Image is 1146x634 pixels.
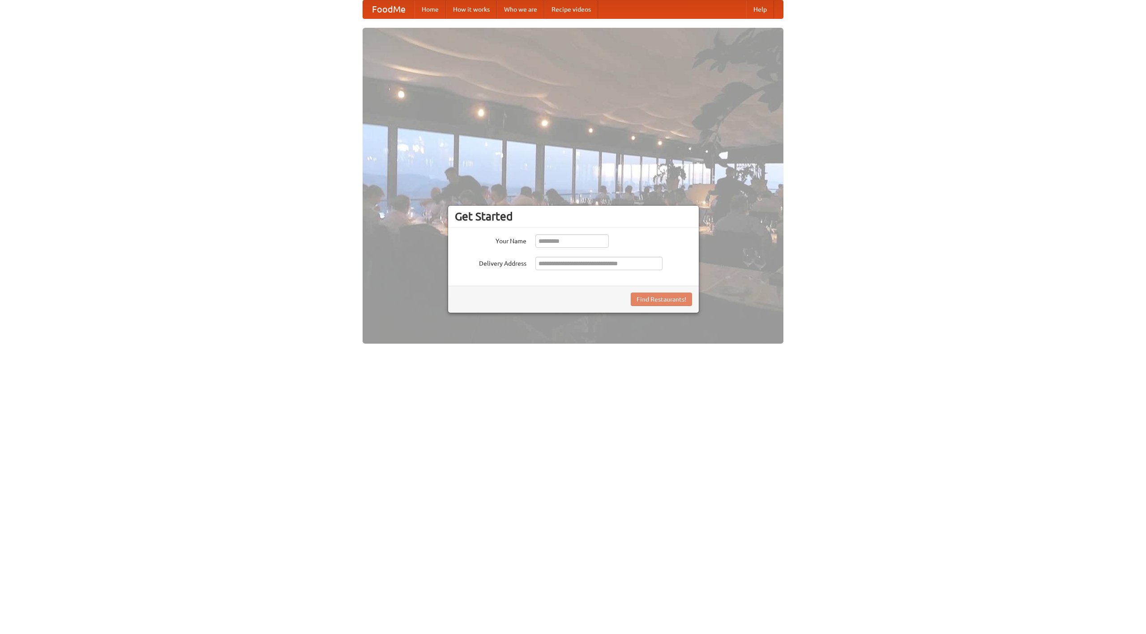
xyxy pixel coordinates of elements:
label: Your Name [455,234,526,246]
a: FoodMe [363,0,415,18]
a: How it works [446,0,497,18]
a: Recipe videos [544,0,598,18]
a: Home [415,0,446,18]
a: Who we are [497,0,544,18]
button: Find Restaurants! [631,293,692,306]
h3: Get Started [455,210,692,223]
label: Delivery Address [455,257,526,268]
a: Help [746,0,774,18]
